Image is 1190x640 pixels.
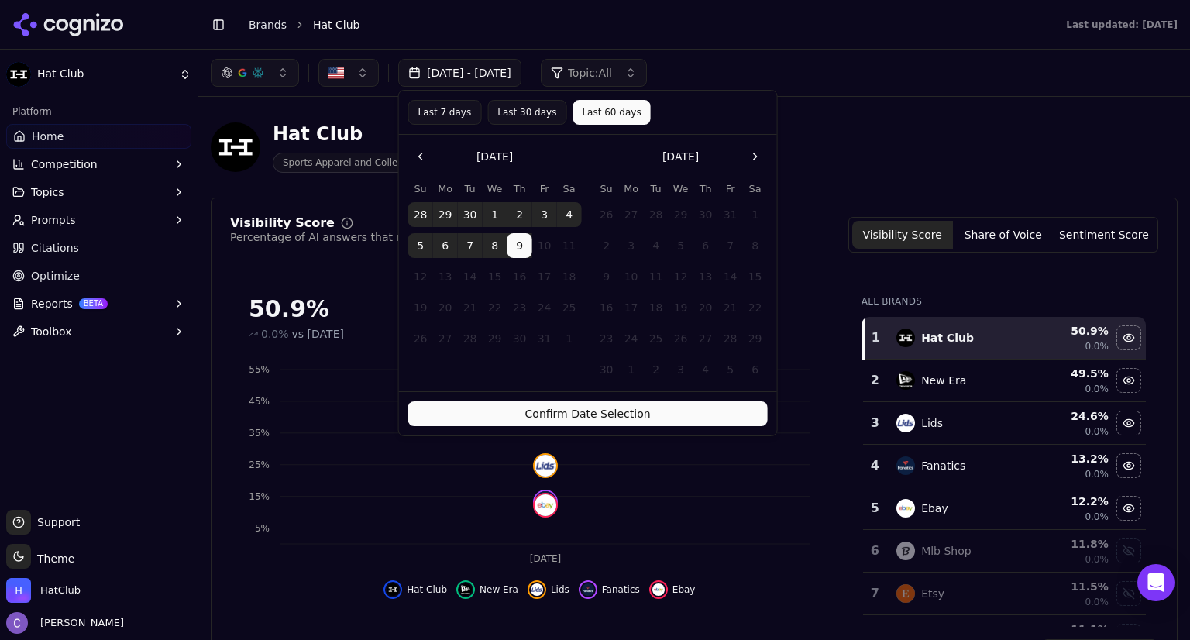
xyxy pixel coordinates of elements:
[458,202,483,227] button: Tuesday, September 30th, 2025, selected
[211,122,260,172] img: Hat Club
[869,499,881,518] div: 5
[530,553,562,564] tspan: [DATE]
[1037,408,1109,424] div: 24.6 %
[1037,621,1109,637] div: 11.1 %
[862,295,1146,308] div: All Brands
[594,181,619,196] th: Sunday
[1116,411,1141,435] button: Hide lids data
[869,584,881,603] div: 7
[6,62,31,87] img: Hat Club
[1085,596,1109,608] span: 0.0%
[249,459,270,470] tspan: 25%
[852,221,953,249] button: Visibility Score
[1066,19,1178,31] div: Last updated: [DATE]
[507,233,532,258] button: Today, Thursday, October 9th, 2025, selected
[1116,453,1141,478] button: Hide fanatics data
[31,514,80,530] span: Support
[249,19,287,31] a: Brands
[458,233,483,258] button: Tuesday, October 7th, 2025, selected
[921,543,972,559] div: Mlb Shop
[6,124,191,149] a: Home
[408,202,433,227] button: Sunday, September 28th, 2025, selected
[1116,496,1141,521] button: Hide ebay data
[433,181,458,196] th: Monday
[292,326,344,342] span: vs [DATE]
[896,414,915,432] img: lids
[921,373,966,388] div: New Era
[273,153,439,173] span: Sports Apparel and Collectibles
[535,491,556,513] img: fanatics
[869,542,881,560] div: 6
[249,396,270,407] tspan: 45%
[40,583,81,597] span: HatClub
[1037,494,1109,509] div: 12.2 %
[1085,511,1109,523] span: 0.0%
[387,583,399,596] img: hat club
[230,217,335,229] div: Visibility Score
[869,371,881,390] div: 2
[863,402,1146,445] tr: 3lidsLids24.6%0.0%Hide lids data
[863,530,1146,573] tr: 6mlb shopMlb Shop11.8%0.0%Show mlb shop data
[573,100,650,125] button: Last 60 days
[863,445,1146,487] tr: 4fanaticsFanatics13.2%0.0%Hide fanatics data
[551,583,569,596] span: Lids
[31,157,98,172] span: Competition
[896,542,915,560] img: mlb shop
[433,233,458,258] button: Monday, October 6th, 2025, selected
[602,583,640,596] span: Fanatics
[921,415,943,431] div: Lids
[535,494,556,516] img: ebay
[535,455,556,477] img: lids
[1085,468,1109,480] span: 0.0%
[1137,564,1175,601] div: Open Intercom Messenger
[532,202,557,227] button: Friday, October 3rd, 2025, selected
[869,456,881,475] div: 4
[1085,383,1109,395] span: 0.0%
[1037,536,1109,552] div: 11.8 %
[6,291,191,316] button: ReportsBETA
[579,580,640,599] button: Hide fanatics data
[230,229,504,245] div: Percentage of AI answers that mention your brand
[407,583,447,596] span: Hat Club
[6,208,191,232] button: Prompts
[6,152,191,177] button: Competition
[483,233,507,258] button: Wednesday, October 8th, 2025, selected
[644,181,669,196] th: Tuesday
[863,573,1146,615] tr: 7etsyEtsy11.5%0.0%Show etsy data
[255,523,270,534] tspan: 5%
[1085,553,1109,566] span: 0.0%
[31,268,80,284] span: Optimize
[398,59,521,87] button: [DATE] - [DATE]
[531,583,543,596] img: lids
[1116,538,1141,563] button: Show mlb shop data
[953,221,1054,249] button: Share of Voice
[528,580,569,599] button: Hide lids data
[31,212,76,228] span: Prompts
[619,181,644,196] th: Monday
[921,330,974,346] div: Hat Club
[6,578,81,603] button: Open organization switcher
[1037,451,1109,466] div: 13.2 %
[261,326,289,342] span: 0.0%
[507,181,532,196] th: Thursday
[31,240,79,256] span: Citations
[480,583,518,596] span: New Era
[863,317,1146,360] tr: 1hat clubHat Club50.9%0.0%Hide hat club data
[1037,323,1109,339] div: 50.9 %
[458,181,483,196] th: Tuesday
[921,458,965,473] div: Fanatics
[507,202,532,227] button: Thursday, October 2nd, 2025, selected
[6,612,124,634] button: Open user button
[6,263,191,288] a: Optimize
[896,584,915,603] img: etsy
[896,329,915,347] img: hat club
[408,181,582,351] table: October 2025
[249,295,831,323] div: 50.9%
[31,296,73,311] span: Reports
[532,181,557,196] th: Friday
[672,583,696,596] span: Ebay
[582,583,594,596] img: fanatics
[408,144,433,169] button: Go to the Previous Month
[459,583,472,596] img: new era
[6,612,28,634] img: Chris Hayes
